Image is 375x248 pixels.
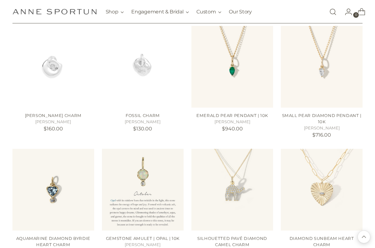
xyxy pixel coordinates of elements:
a: Gemstone Amulet | Opal | 10k [106,236,180,241]
h5: [PERSON_NAME] [281,125,363,131]
a: Small Pear Diamond Pendant | 10k [281,26,363,108]
a: Diamond Sunbeam Heart Charm [281,149,363,231]
button: Engagement & Bridal [131,5,189,19]
a: Silhouetted Pavé Diamond Camel Charm [197,236,267,247]
a: Open cart modal [353,6,365,18]
a: [PERSON_NAME] Charm [25,113,82,118]
span: $160.00 [44,126,63,132]
a: Go to the account page [340,6,352,18]
a: Cleo Charm [12,26,94,108]
h5: [PERSON_NAME] [102,119,184,125]
a: Small Pear Diamond Pendant | 10k [282,113,362,124]
span: 0 [353,12,359,18]
span: $716.00 [312,132,331,138]
span: $940.00 [222,126,243,132]
h5: [PERSON_NAME] [12,119,94,125]
a: Aquamarine Diamond Byrdie Heart Charm [16,236,90,247]
h5: [PERSON_NAME] [191,119,273,125]
a: Emerald Pear Pendant | 10k [191,26,273,108]
a: Gemstone Amulet | Opal | 10k [102,149,184,231]
a: Fossil Charm [126,113,160,118]
button: Custom [196,5,221,19]
a: Our Story [229,5,252,19]
a: Fossil Charm [102,26,184,108]
a: Diamond Sunbeam Heart Charm [290,236,354,247]
a: Open search modal [327,6,339,18]
button: Shop [106,5,124,19]
a: Emerald Pear Pendant | 10k [196,113,268,118]
a: Aquamarine Diamond Byrdie Heart Charm [12,149,94,231]
h5: [PERSON_NAME] [102,242,184,248]
a: Silhouetted Pavé Diamond Camel Charm [191,149,273,231]
span: $130.00 [133,126,152,132]
button: Back to top [358,231,370,243]
a: Anne Sportun Fine Jewellery [12,9,97,15]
